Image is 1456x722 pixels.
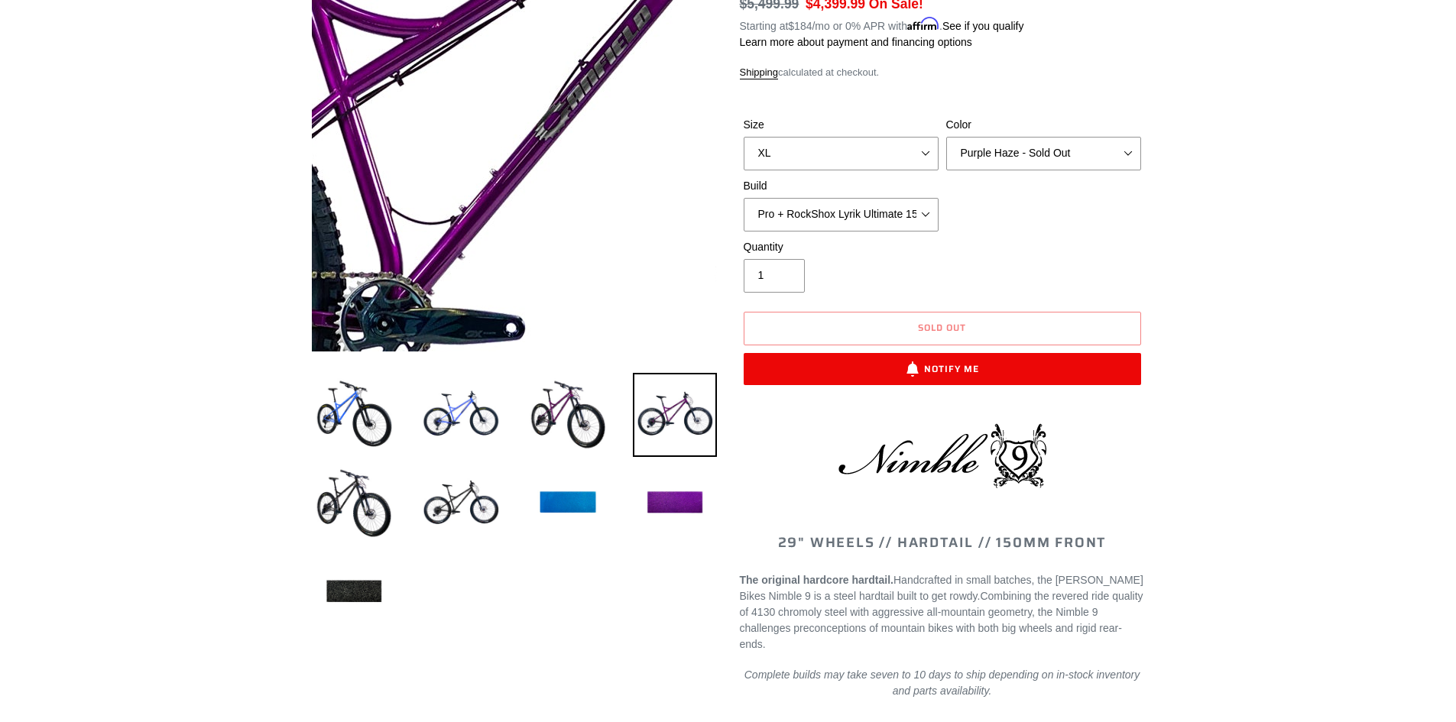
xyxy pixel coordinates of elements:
[526,373,610,457] img: Load image into Gallery viewer, NIMBLE 9 - Complete Bike
[740,574,1143,602] span: Handcrafted in small batches, the [PERSON_NAME] Bikes Nimble 9 is a steel hardtail built to get r...
[744,353,1141,385] button: Notify Me
[312,373,396,457] img: Load image into Gallery viewer, NIMBLE 9 - Complete Bike
[633,461,717,546] img: Load image into Gallery viewer, NIMBLE 9 - Complete Bike
[526,461,610,546] img: Load image into Gallery viewer, NIMBLE 9 - Complete Bike
[740,36,972,48] a: Learn more about payment and financing options
[740,15,1024,34] p: Starting at /mo or 0% APR with .
[740,66,779,79] a: Shipping
[312,461,396,546] img: Load image into Gallery viewer, NIMBLE 9 - Complete Bike
[419,373,503,457] img: Load image into Gallery viewer, NIMBLE 9 - Complete Bike
[788,20,812,32] span: $184
[942,20,1024,32] a: See if you qualify - Learn more about Affirm Financing (opens in modal)
[740,574,893,586] strong: The original hardcore hardtail.
[744,239,939,255] label: Quantity
[744,178,939,194] label: Build
[744,312,1141,345] button: Sold out
[744,669,1140,697] em: Complete builds may take seven to 10 days to ship depending on in-stock inventory and parts avail...
[918,320,966,335] span: Sold out
[740,65,1145,80] div: calculated at checkout.
[633,373,717,457] img: Load image into Gallery viewer, NIMBLE 9 - Complete Bike
[419,461,503,546] img: Load image into Gallery viewer, NIMBLE 9 - Complete Bike
[946,117,1141,133] label: Color
[907,18,939,31] span: Affirm
[778,532,1107,553] span: 29" WHEELS // HARDTAIL // 150MM FRONT
[312,550,396,634] img: Load image into Gallery viewer, NIMBLE 9 - Complete Bike
[744,117,939,133] label: Size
